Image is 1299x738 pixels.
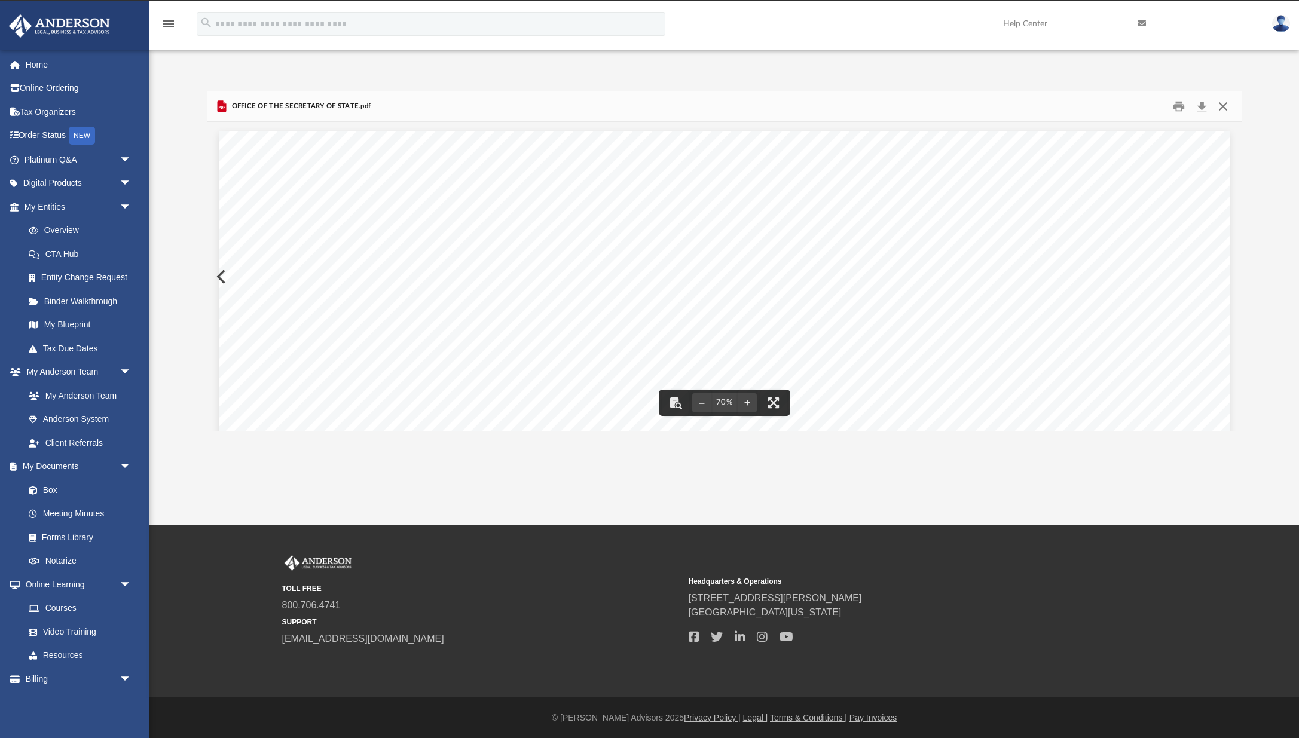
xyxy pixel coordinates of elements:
[120,148,143,172] span: arrow_drop_down
[161,23,176,31] a: menu
[120,667,143,691] span: arrow_drop_down
[738,390,757,416] button: Zoom in
[17,502,143,526] a: Meeting Minutes
[17,644,143,667] a: Resources
[8,195,149,219] a: My Entitiesarrow_drop_down
[17,525,137,549] a: Forms Library
[1167,97,1191,115] button: Print
[120,455,143,479] span: arrow_drop_down
[282,600,341,610] a: 800.706.4741
[743,713,768,722] a: Legal |
[282,633,444,644] a: [EMAIL_ADDRESS][DOMAIN_NAME]
[8,100,149,124] a: Tax Organizers
[207,122,1242,430] div: File preview
[17,478,137,502] a: Box
[8,455,143,479] a: My Documentsarrow_drop_down
[8,360,143,384] a: My Anderson Teamarrow_drop_down
[282,583,680,594] small: TOLL FREE
[69,127,95,145] div: NEW
[8,53,149,76] a: Home
[8,667,149,691] a: Billingarrow_drop_down
[282,555,354,571] img: Anderson Advisors Platinum Portal
[207,260,233,293] button: Previous File
[120,195,143,219] span: arrow_drop_down
[282,617,680,627] small: SUPPORT
[8,124,149,148] a: Order StatusNEW
[17,431,143,455] a: Client Referrals
[8,691,149,715] a: Events Calendar
[5,14,114,38] img: Anderson Advisors Platinum Portal
[760,390,787,416] button: Enter fullscreen
[689,607,842,617] a: [GEOGRAPHIC_DATA][US_STATE]
[711,399,738,406] div: Current zoom level
[17,242,149,266] a: CTA Hub
[684,713,741,722] a: Privacy Policy |
[17,549,143,573] a: Notarize
[17,384,137,408] a: My Anderson Team
[1272,15,1290,32] img: User Pic
[8,148,149,172] a: Platinum Q&Aarrow_drop_down
[207,122,1242,430] div: Document Viewer
[17,620,137,644] a: Video Training
[120,172,143,196] span: arrow_drop_down
[8,76,149,100] a: Online Ordering
[1212,97,1233,115] button: Close
[849,713,897,722] a: Pay Invoices
[17,336,149,360] a: Tax Due Dates
[200,16,213,29] i: search
[1191,97,1212,115] button: Download
[689,593,862,603] a: [STREET_ADDRESS][PERSON_NAME]
[770,713,847,722] a: Terms & Conditions |
[17,408,143,431] a: Anderson System
[207,91,1242,431] div: Preview
[161,17,176,31] i: menu
[17,289,149,313] a: Binder Walkthrough
[8,572,143,596] a: Online Learningarrow_drop_down
[17,596,143,620] a: Courses
[229,101,371,112] span: OFFICE OF THE SECRETARY OF STATE.pdf
[149,712,1299,724] div: © [PERSON_NAME] Advisors 2025
[120,360,143,385] span: arrow_drop_down
[17,266,149,290] a: Entity Change Request
[17,313,143,337] a: My Blueprint
[120,572,143,597] span: arrow_drop_down
[17,219,149,243] a: Overview
[692,390,711,416] button: Zoom out
[8,172,149,195] a: Digital Productsarrow_drop_down
[662,390,689,416] button: Toggle findbar
[689,576,1087,587] small: Headquarters & Operations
